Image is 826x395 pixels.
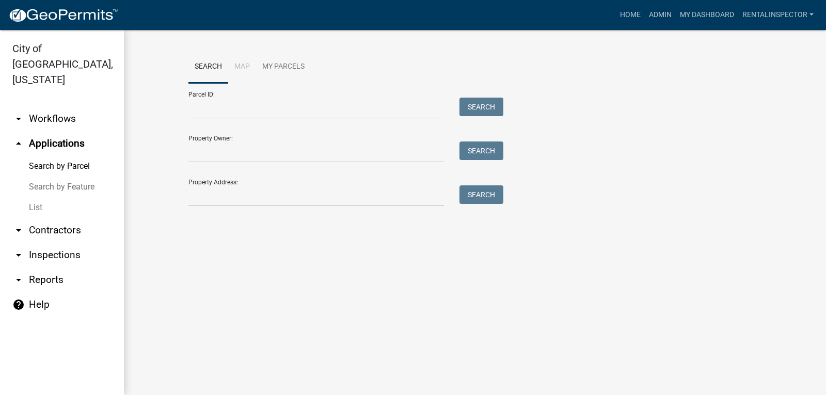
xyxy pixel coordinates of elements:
[616,5,645,25] a: Home
[256,51,311,84] a: My Parcels
[12,137,25,150] i: arrow_drop_up
[459,98,503,116] button: Search
[459,185,503,204] button: Search
[12,249,25,261] i: arrow_drop_down
[676,5,738,25] a: My Dashboard
[188,51,228,84] a: Search
[459,141,503,160] button: Search
[738,5,818,25] a: rentalinspector
[12,224,25,236] i: arrow_drop_down
[12,298,25,311] i: help
[12,113,25,125] i: arrow_drop_down
[12,274,25,286] i: arrow_drop_down
[645,5,676,25] a: Admin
